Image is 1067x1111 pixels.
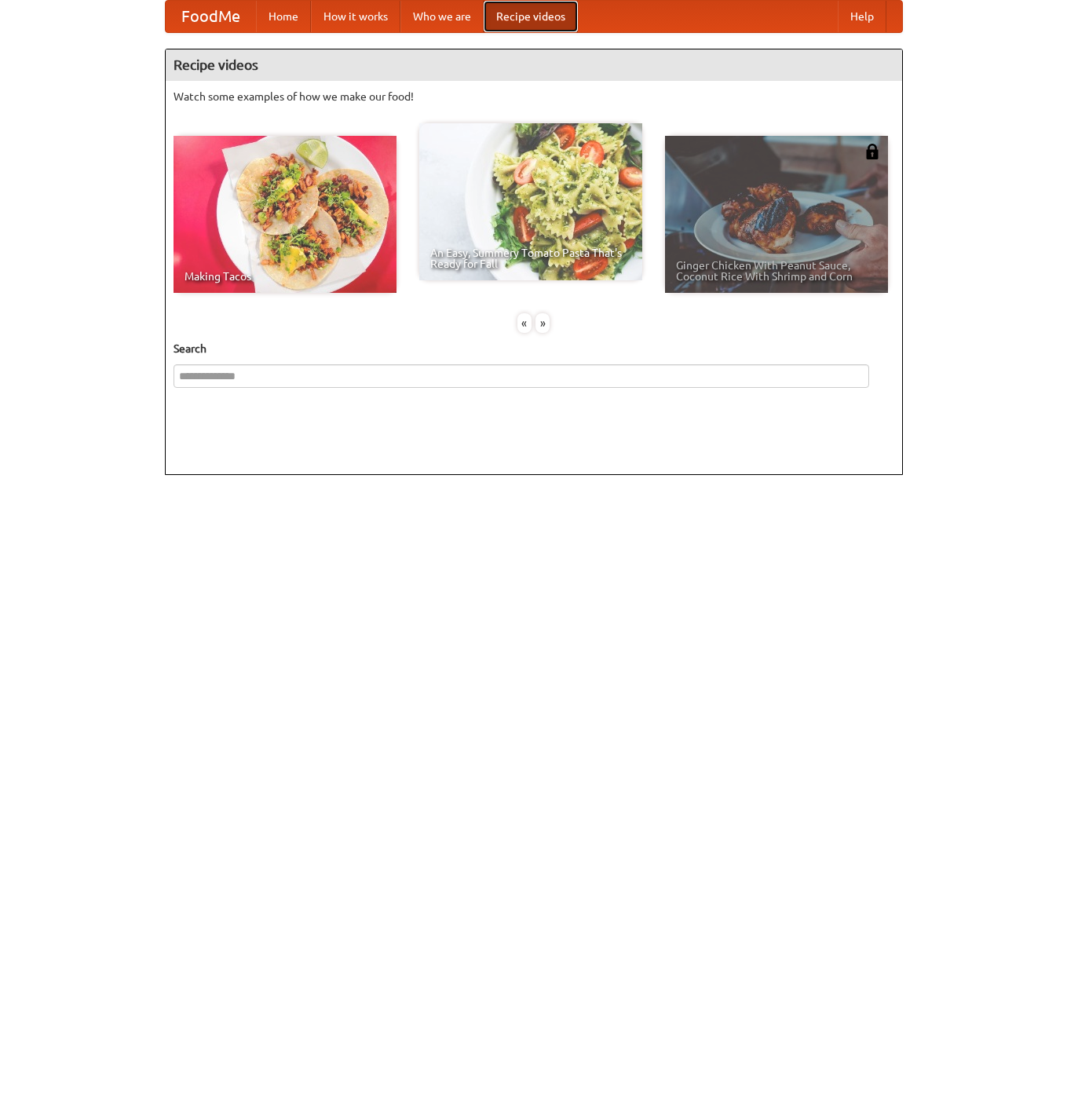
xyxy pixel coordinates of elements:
a: Help [838,1,886,32]
a: FoodMe [166,1,256,32]
a: An Easy, Summery Tomato Pasta That's Ready for Fall [419,123,642,280]
h5: Search [174,341,894,356]
p: Watch some examples of how we make our food! [174,89,894,104]
a: How it works [311,1,400,32]
a: Who we are [400,1,484,32]
span: Making Tacos [185,271,386,282]
div: » [535,313,550,333]
a: Making Tacos [174,136,396,293]
a: Home [256,1,311,32]
h4: Recipe videos [166,49,902,81]
span: An Easy, Summery Tomato Pasta That's Ready for Fall [430,247,631,269]
a: Recipe videos [484,1,578,32]
img: 483408.png [864,144,880,159]
div: « [517,313,532,333]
